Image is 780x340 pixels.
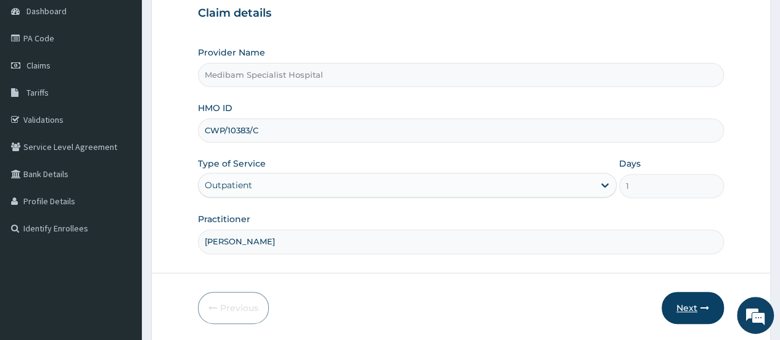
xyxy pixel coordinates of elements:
[6,217,235,260] textarea: Type your message and hit 'Enter'
[205,179,252,191] div: Outpatient
[198,157,266,170] label: Type of Service
[27,87,49,98] span: Tariffs
[662,292,724,324] button: Next
[64,69,207,85] div: Chat with us now
[198,213,250,225] label: Practitioner
[198,118,724,143] input: Enter HMO ID
[198,7,724,20] h3: Claim details
[27,60,51,71] span: Claims
[198,292,269,324] button: Previous
[23,62,50,93] img: d_794563401_company_1708531726252_794563401
[619,157,641,170] label: Days
[27,6,67,17] span: Dashboard
[198,230,724,254] input: Enter Name
[198,46,265,59] label: Provider Name
[198,102,232,114] label: HMO ID
[72,95,170,220] span: We're online!
[202,6,232,36] div: Minimize live chat window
